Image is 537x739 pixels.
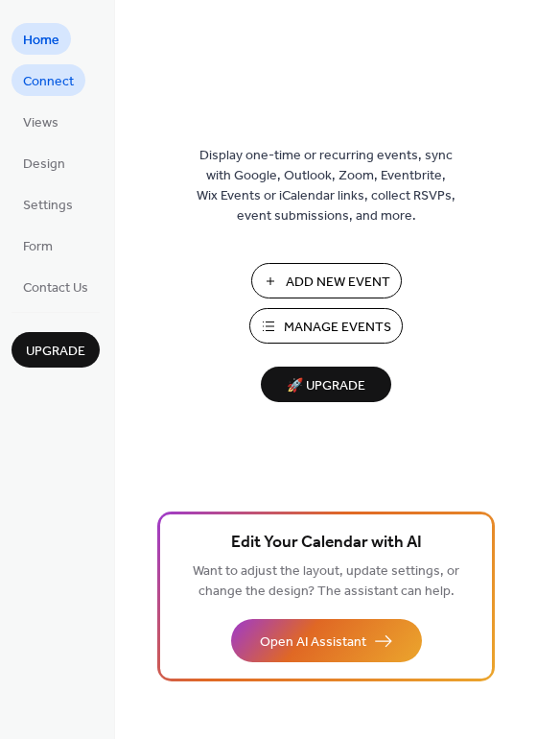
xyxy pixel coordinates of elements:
span: Settings [23,196,73,216]
span: Contact Us [23,278,88,298]
a: Views [12,106,70,137]
button: Manage Events [249,308,403,344]
a: Design [12,147,77,179]
span: Design [23,155,65,175]
button: Open AI Assistant [231,619,422,662]
span: Upgrade [26,342,85,362]
button: Upgrade [12,332,100,368]
span: Form [23,237,53,257]
a: Settings [12,188,84,220]
span: 🚀 Upgrade [272,373,380,399]
span: Home [23,31,59,51]
span: Manage Events [284,318,391,338]
span: Connect [23,72,74,92]
span: Open AI Assistant [260,632,366,653]
span: Want to adjust the layout, update settings, or change the design? The assistant can help. [193,559,459,605]
a: Connect [12,64,85,96]
span: Add New Event [286,273,390,293]
button: Add New Event [251,263,402,298]
span: Display one-time or recurring events, sync with Google, Outlook, Zoom, Eventbrite, Wix Events or ... [197,146,455,226]
span: Views [23,113,58,133]
span: Edit Your Calendar with AI [231,530,422,557]
a: Form [12,229,64,261]
a: Home [12,23,71,55]
button: 🚀 Upgrade [261,367,391,402]
a: Contact Us [12,271,100,302]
